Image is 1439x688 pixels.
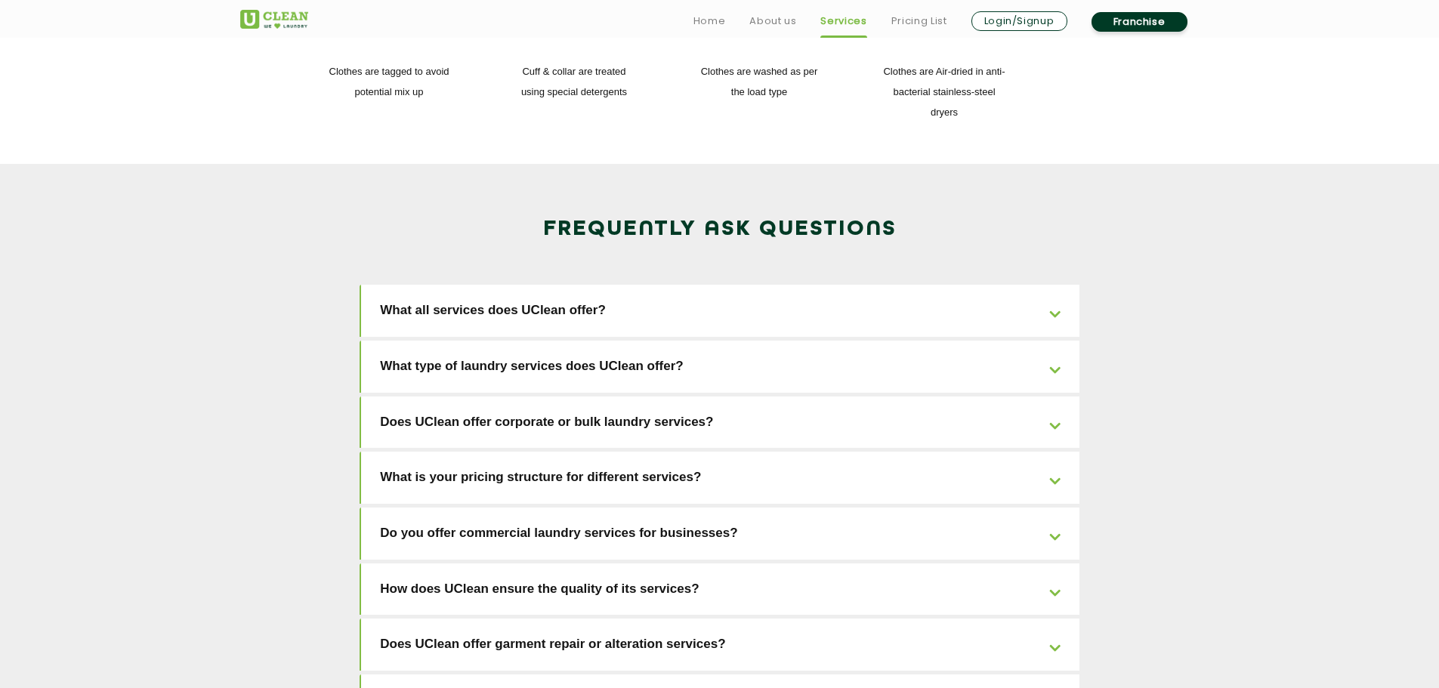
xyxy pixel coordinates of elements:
[240,10,308,29] img: UClean Laundry and Dry Cleaning
[361,619,1079,671] a: Does UClean offer garment repair or alteration services?
[361,285,1079,337] a: What all services does UClean offer?
[361,508,1079,560] a: Do you offer commercial laundry services for businesses?
[1092,12,1187,32] a: Franchise
[891,12,947,30] a: Pricing List
[512,61,637,102] p: Cuff & collar are treated using special detergents
[697,61,822,102] p: Clothes are washed as per the load type
[361,341,1079,393] a: What type of laundry services does UClean offer?
[361,452,1079,504] a: What is your pricing structure for different services?
[820,12,866,30] a: Services
[361,563,1079,615] a: How does UClean ensure the quality of its services?
[882,61,1007,122] p: Clothes are Air-dried in anti-bacterial stainless-steel dryers
[971,11,1067,31] a: Login/Signup
[693,12,726,30] a: Home
[240,217,1200,242] h2: Frequently Ask Questions
[749,12,796,30] a: About us
[327,61,452,102] p: Clothes are tagged to avoid potential mix up
[361,396,1079,449] a: Does UClean offer corporate or bulk laundry services?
